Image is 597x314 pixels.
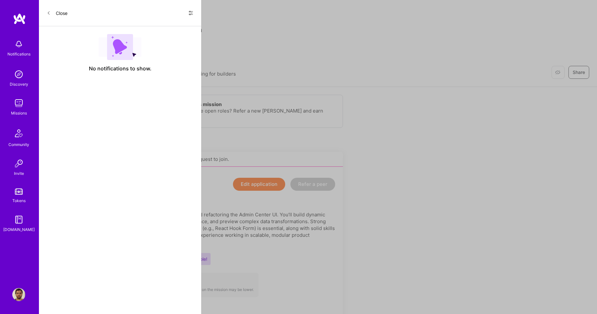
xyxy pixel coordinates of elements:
div: [DOMAIN_NAME] [3,226,35,233]
div: Community [8,141,29,148]
div: Discovery [10,81,28,88]
img: Community [11,126,27,141]
div: Tokens [12,197,26,204]
img: teamwork [12,97,25,110]
img: empty [99,34,141,60]
div: Missions [11,110,27,116]
div: Invite [14,170,24,177]
img: discovery [12,68,25,81]
img: tokens [15,188,23,195]
span: No notifications to show. [89,65,152,72]
img: logo [13,13,26,25]
img: guide book [12,213,25,226]
a: User Avatar [11,288,27,301]
button: Close [47,8,67,18]
img: Invite [12,157,25,170]
img: User Avatar [12,288,25,301]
